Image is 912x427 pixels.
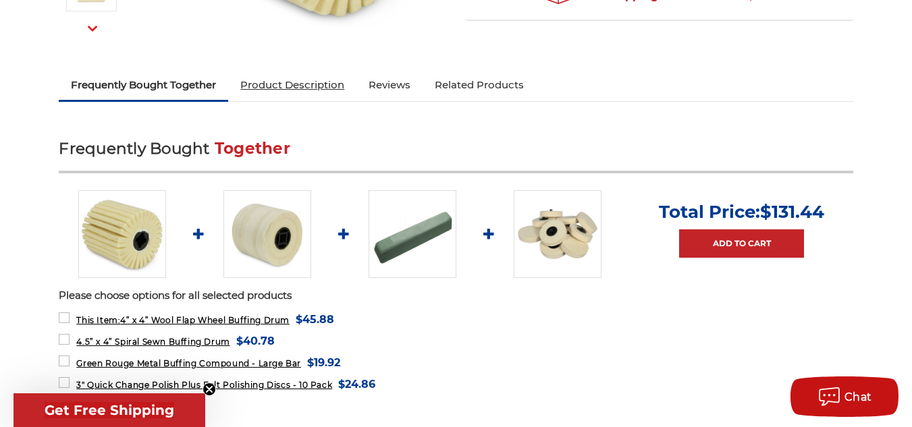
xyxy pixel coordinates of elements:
[307,353,340,372] span: $19.92
[296,310,334,329] span: $45.88
[228,70,356,100] a: Product Description
[76,315,120,325] strong: This Item:
[760,201,824,223] span: $131.44
[76,380,332,390] span: 3" Quick Change Polish Plus Felt Polishing Discs - 10 Pack
[45,402,174,418] span: Get Free Shipping
[215,139,290,158] span: Together
[356,70,423,100] a: Reviews
[76,337,230,347] span: 4.5” x 4” Spiral Sewn Buffing Drum
[659,201,824,223] p: Total Price:
[236,332,275,350] span: $40.78
[59,139,209,158] span: Frequently Bought
[59,70,228,100] a: Frequently Bought Together
[338,375,375,393] span: $24.86
[423,70,536,100] a: Related Products
[76,14,109,43] button: Next
[790,376,898,417] button: Chat
[679,229,804,258] a: Add to Cart
[203,382,216,396] button: Close teaser
[78,190,166,278] img: 4 inch buffing and polishing drum
[76,358,301,368] span: Green Rouge Metal Buffing Compound - Large Bar
[14,393,205,427] div: Get Free ShippingClose teaser
[59,288,853,304] p: Please choose options for all selected products
[844,391,872,403] span: Chat
[76,315,290,325] span: 4” x 4” Wool Flap Wheel Buffing Drum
